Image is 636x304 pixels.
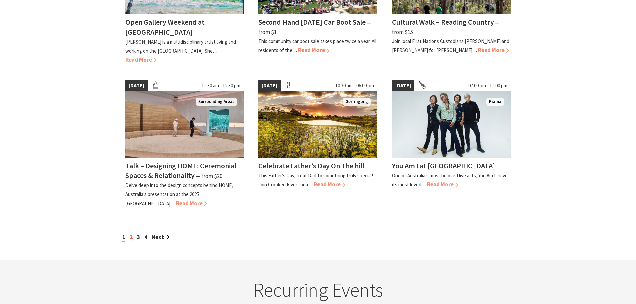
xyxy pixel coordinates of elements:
p: This community car boot sale takes place twice a year. All residents of the… [258,38,376,53]
span: 07:00 pm - 11:00 pm [465,80,511,91]
span: Read More [298,46,329,54]
p: This Father’s Day, treat Dad to something truly special! Join Crooked River for a… [258,172,373,188]
a: [DATE] 07:00 pm - 11:00 pm You Am I Kiama You Am I at [GEOGRAPHIC_DATA] One of Australia’s most b... [392,80,511,208]
span: Read More [125,56,156,63]
a: 3 [137,233,140,241]
a: [DATE] 10:30 am - 06:00 pm Crooked River Estate Gerringong Celebrate Father’s Day On The hill Thi... [258,80,377,208]
span: Read More [478,46,509,54]
span: 10:30 am - 06:00 pm [332,80,377,91]
h4: Celebrate Father’s Day On The hill [258,161,364,170]
span: Read More [176,200,207,207]
h4: Talk – Designing HOME: Ceremonial Spaces & Relationality [125,161,236,180]
p: Join local First Nations Custodians [PERSON_NAME] and [PERSON_NAME] for [PERSON_NAME]… [392,38,509,53]
h4: Second Hand [DATE] Car Boot Sale [258,17,366,27]
p: One of Australia’s most beloved live acts, You Am I, have its most loved… [392,172,508,188]
span: Read More [427,181,458,188]
span: Surrounding Areas [196,98,237,106]
span: 1 [122,233,125,242]
h4: You Am I at [GEOGRAPHIC_DATA] [392,161,495,170]
a: 4 [144,233,147,241]
h4: Open Gallery Weekend at [GEOGRAPHIC_DATA] [125,17,205,36]
span: 11:30 am - 12:30 pm [198,80,244,91]
p: Delve deep into the design concepts behind HOME, Australia’s presentation at the 2025 [GEOGRAPHIC... [125,182,233,206]
span: ⁠— from $1 [258,19,371,35]
span: [DATE] [392,80,414,91]
span: [DATE] [125,80,148,91]
span: ⁠— from $15 [392,19,500,35]
img: You Am I [392,91,511,158]
p: [PERSON_NAME] is a multidisciplinary artist living and working on the [GEOGRAPHIC_DATA]. She… [125,39,236,54]
img: Crooked River Estate [258,91,377,158]
span: [DATE] [258,80,281,91]
a: Next [152,233,170,241]
h4: Cultural Walk – Reading Country [392,17,494,27]
a: [DATE] 11:30 am - 12:30 pm Two visitors stand in the middle ofn a circular stone art installation... [125,80,244,208]
a: 2 [130,233,133,241]
span: Read More [314,181,345,188]
span: ⁠— from $20 [196,172,222,180]
img: Two visitors stand in the middle ofn a circular stone art installation with sand in the middle [125,91,244,158]
span: Gerringong [343,98,371,106]
span: Kiama [486,98,504,106]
